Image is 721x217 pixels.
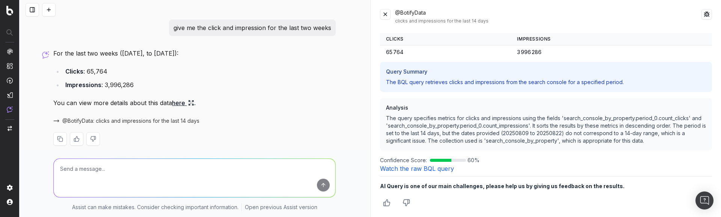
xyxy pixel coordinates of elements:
[386,68,706,75] h3: Query Summary
[695,191,713,209] div: Open Intercom Messenger
[7,106,13,113] img: Assist
[172,98,194,108] a: here
[380,196,394,209] button: Thumbs up
[42,51,49,59] img: Botify assist logo
[386,115,706,145] p: The query specifies metrics for clicks and impressions using the fields 'search_console_by_proper...
[65,68,83,75] strong: Clicks
[53,48,336,59] p: For the last two weeks ([DATE], to [DATE]):
[8,126,12,131] img: Switch project
[6,6,13,15] img: Botify logo
[517,36,551,42] span: Impressions
[53,117,208,125] button: @BotifyData: clicks and impressions for the last 14 days
[62,117,199,125] span: @BotifyData: clicks and impressions for the last 14 days
[7,48,13,54] img: Analytics
[245,203,317,211] a: Open previous Assist version
[380,45,511,59] td: 65 764
[395,18,702,24] div: clicks and impressions for the last 14 days
[7,92,13,98] img: Studio
[380,183,624,189] b: AI Query is one of our main challenges, please help us by giving us feedback on the results.
[380,165,454,172] a: Watch the raw BQL query
[395,9,702,24] div: @BotifyData
[65,81,101,89] strong: Impressions
[53,98,336,108] p: You can view more details about this data .
[63,80,336,90] li: : 3,996,286
[386,104,706,112] h3: Analysis
[468,157,480,164] span: 60 %
[63,66,336,77] li: : 65,764
[7,63,13,69] img: Intelligence
[380,157,427,164] span: Confidence Score:
[386,36,404,42] span: Clicks
[400,196,413,209] button: Thumbs down
[173,23,331,33] p: give me the click and impression for the last two weeks
[7,199,13,205] img: My account
[511,45,712,59] td: 3 996 286
[7,185,13,191] img: Setting
[72,203,238,211] p: Assist can make mistakes. Consider checking important information.
[386,78,706,86] p: The BQL query retrieves clicks and impressions from the search console for a specified period.
[7,77,13,84] img: Activation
